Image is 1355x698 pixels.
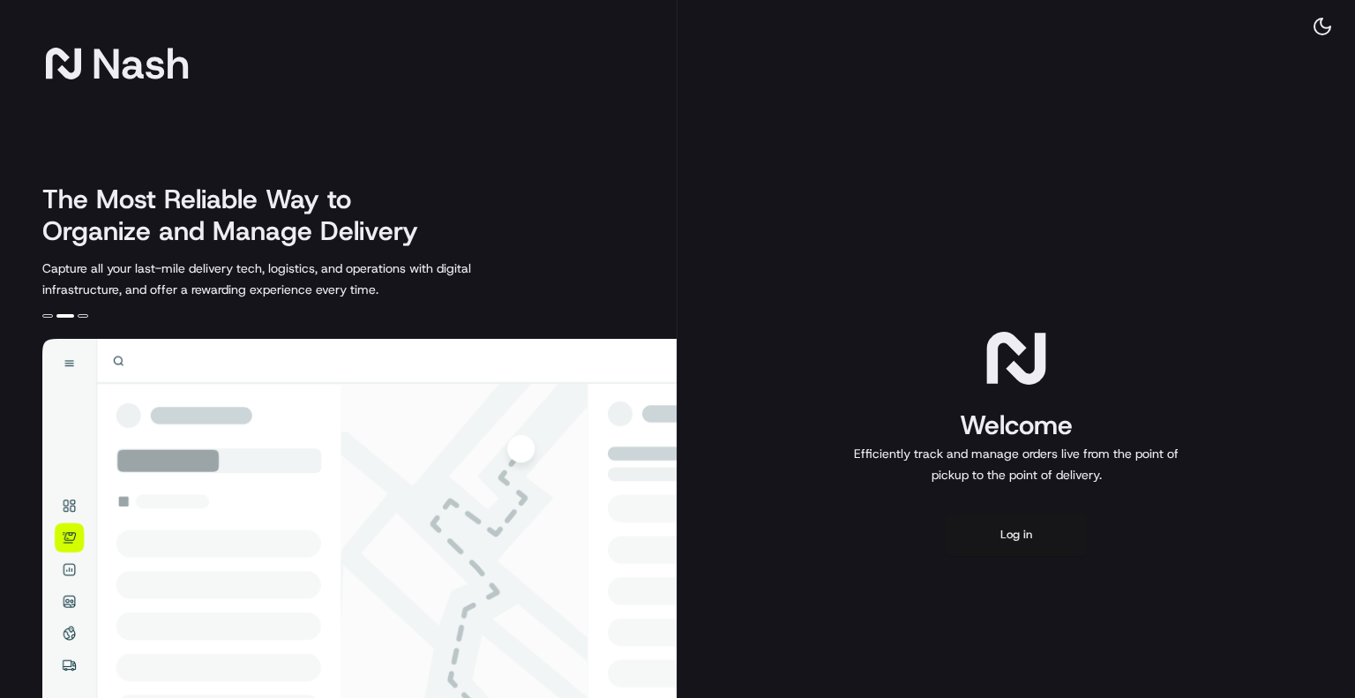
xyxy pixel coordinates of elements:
p: Efficiently track and manage orders live from the point of pickup to the point of delivery. [847,443,1186,485]
h2: The Most Reliable Way to Organize and Manage Delivery [42,184,438,247]
button: Log in [946,514,1087,556]
span: Nash [92,46,190,81]
h1: Welcome [847,408,1186,443]
p: Capture all your last-mile delivery tech, logistics, and operations with digital infrastructure, ... [42,258,550,300]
